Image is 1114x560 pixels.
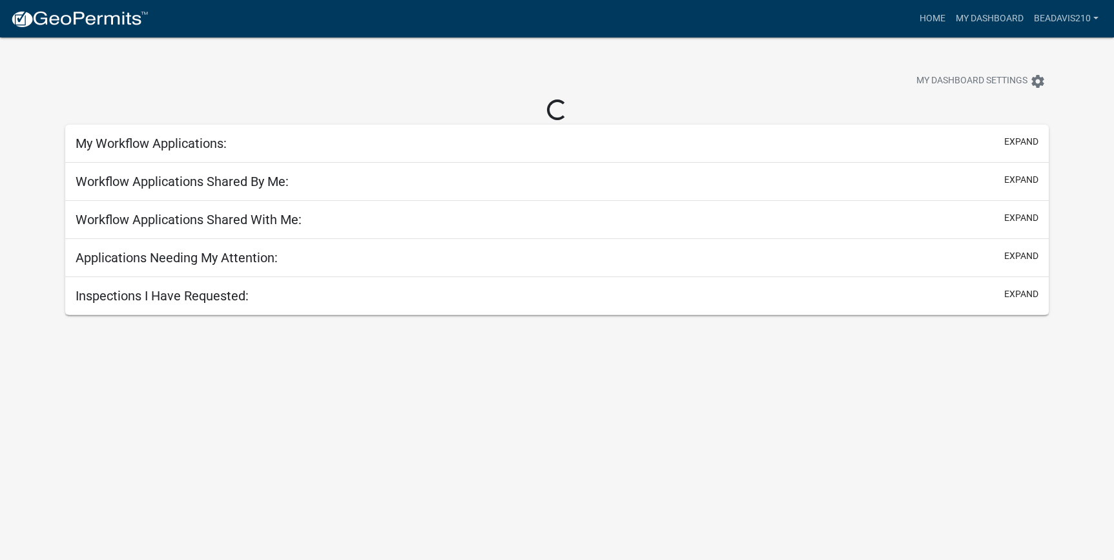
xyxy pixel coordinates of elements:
h5: Workflow Applications Shared With Me: [76,212,302,227]
button: expand [1004,135,1038,149]
h5: Applications Needing My Attention: [76,250,278,265]
h5: My Workflow Applications: [76,136,227,151]
a: Home [914,6,951,31]
i: settings [1030,74,1046,89]
a: My Dashboard [951,6,1029,31]
a: BeaDavis210 [1029,6,1104,31]
button: expand [1004,173,1038,187]
button: My Dashboard Settingssettings [906,68,1056,94]
button: expand [1004,211,1038,225]
h5: Workflow Applications Shared By Me: [76,174,289,189]
h5: Inspections I Have Requested: [76,288,249,304]
span: My Dashboard Settings [916,74,1027,89]
button: expand [1004,249,1038,263]
button: expand [1004,287,1038,301]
